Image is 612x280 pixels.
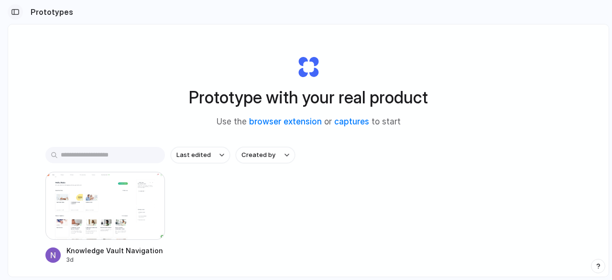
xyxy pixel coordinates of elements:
[236,147,295,163] button: Created by
[45,172,165,264] a: Knowledge Vault Navigation EnhancerKnowledge Vault Navigation Enhancer3d
[171,147,230,163] button: Last edited
[27,6,73,18] h2: Prototypes
[241,150,275,160] span: Created by
[334,117,369,126] a: captures
[189,85,428,110] h1: Prototype with your real product
[176,150,211,160] span: Last edited
[217,116,401,128] span: Use the or to start
[249,117,322,126] a: browser extension
[66,246,165,256] div: Knowledge Vault Navigation Enhancer
[66,256,165,264] div: 3d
